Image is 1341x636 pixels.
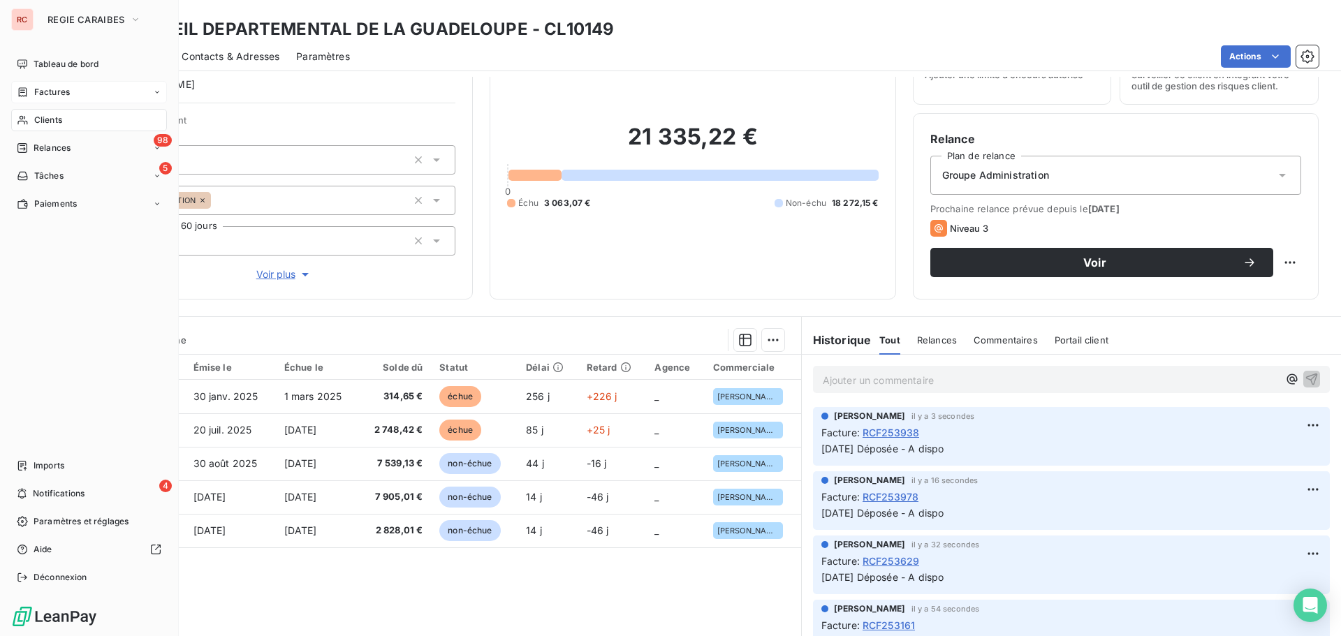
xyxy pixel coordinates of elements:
span: [PERSON_NAME] [717,459,779,468]
span: Échu [518,197,538,209]
span: [DATE] Déposée - A dispo [821,571,944,583]
span: [DATE] Déposée - A dispo [821,443,944,454]
span: [DATE] [193,524,226,536]
span: non-échue [439,487,500,508]
h6: Historique [802,332,872,348]
span: Niveau 3 [950,223,988,234]
span: Prochaine relance prévue depuis le [930,203,1301,214]
span: 3 063,07 € [544,197,591,209]
span: Facture : [821,489,860,504]
span: REGIE CARAIBES [47,14,124,25]
span: Aide [34,543,52,556]
span: Paiements [34,198,77,210]
span: RCF253978 [863,489,918,504]
span: [PERSON_NAME] [834,602,906,615]
span: 7 539,13 € [367,457,423,471]
span: _ [654,457,659,469]
span: 18 272,15 € [832,197,879,209]
div: Délai [526,362,569,373]
span: il y a 32 secondes [911,540,980,549]
div: Agence [654,362,696,373]
span: Déconnexion [34,571,87,584]
span: 314,65 € [367,390,423,404]
span: RCF253629 [863,554,919,568]
span: Paramètres et réglages [34,515,129,528]
span: Relances [917,334,957,346]
span: 98 [154,134,172,147]
span: Tâches [34,170,64,182]
button: Actions [1221,45,1291,68]
div: Émise le [193,362,268,373]
span: RCF253161 [863,618,915,633]
span: [DATE] [1088,203,1120,214]
div: RC [11,8,34,31]
span: Contacts & Adresses [182,50,279,64]
span: [DATE] Déposée - A dispo [821,507,944,519]
span: 85 j [526,424,543,436]
h6: Relance [930,131,1301,147]
h3: CONSEIL DEPARTEMENTAL DE LA GUADELOUPE - CL10149 [123,17,614,42]
span: +226 j [587,390,617,402]
a: Aide [11,538,167,561]
span: [DATE] [284,491,317,503]
span: -46 j [587,524,609,536]
span: échue [439,420,481,441]
span: _ [654,390,659,402]
span: [DATE] [284,424,317,436]
span: [PERSON_NAME] [834,410,906,422]
span: [DATE] [284,524,317,536]
span: Imports [34,459,64,472]
span: 0 [505,186,511,197]
img: Logo LeanPay [11,605,98,628]
span: Commentaires [974,334,1038,346]
span: -46 j [587,491,609,503]
span: -16 j [587,457,607,469]
span: 4 [159,480,172,492]
div: Statut [439,362,509,373]
div: Solde dû [367,362,423,373]
span: 14 j [526,524,542,536]
h2: 21 335,22 € [507,123,878,165]
div: Retard [587,362,638,373]
span: Non-échu [786,197,826,209]
span: Facture : [821,425,860,440]
span: il y a 3 secondes [911,412,975,420]
span: [DATE] [284,457,317,469]
input: Ajouter une valeur [211,194,222,207]
button: Voir plus [112,267,455,282]
span: [PERSON_NAME] [717,392,779,401]
span: [PERSON_NAME] [834,474,906,487]
span: 1 mars 2025 [284,390,342,402]
span: Facture : [821,618,860,633]
span: Propriétés Client [112,114,455,134]
span: Notifications [33,487,85,500]
span: [PERSON_NAME] [717,493,779,501]
span: _ [654,524,659,536]
span: 20 juil. 2025 [193,424,252,436]
span: Voir [947,257,1243,268]
span: Tableau de bord [34,58,98,71]
span: Tout [879,334,900,346]
span: 7 905,01 € [367,490,423,504]
span: Voir plus [256,267,312,281]
span: Relances [34,142,71,154]
span: _ [654,491,659,503]
span: [PERSON_NAME] [717,426,779,434]
span: non-échue [439,520,500,541]
span: Paramètres [296,50,350,64]
span: [DATE] [193,491,226,503]
span: non-échue [439,453,500,474]
span: 30 janv. 2025 [193,390,258,402]
span: 30 août 2025 [193,457,258,469]
span: Clients [34,114,62,126]
span: Portail client [1055,334,1108,346]
span: 256 j [526,390,550,402]
span: 2 748,42 € [367,423,423,437]
span: échue [439,386,481,407]
span: 44 j [526,457,544,469]
span: RCF253938 [863,425,919,440]
button: Voir [930,248,1273,277]
span: [PERSON_NAME] [834,538,906,551]
div: Open Intercom Messenger [1294,589,1327,622]
span: il y a 54 secondes [911,605,980,613]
